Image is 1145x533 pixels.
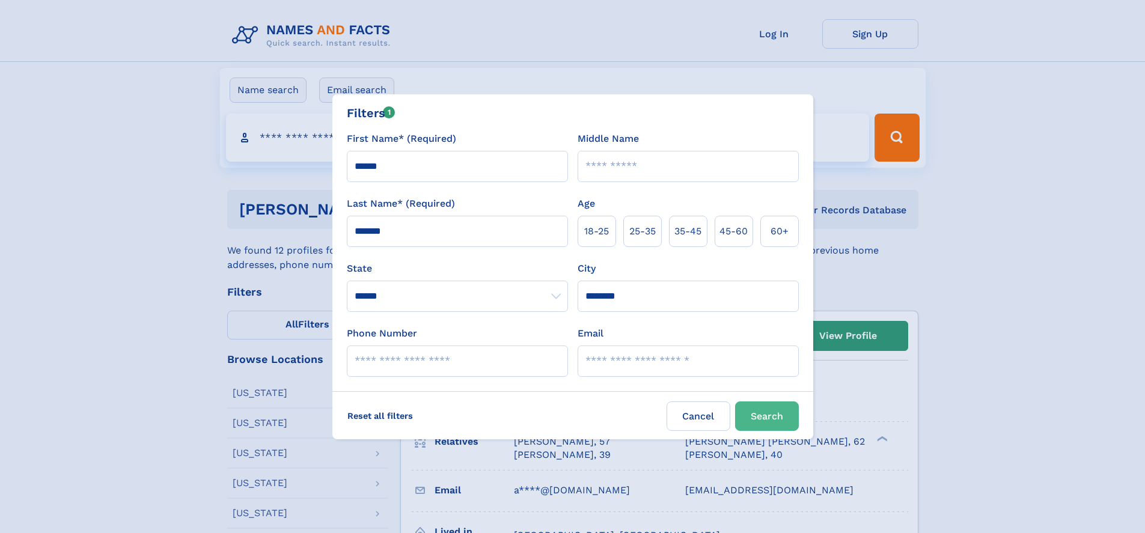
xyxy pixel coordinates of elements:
[578,261,596,276] label: City
[667,401,730,431] label: Cancel
[347,104,395,122] div: Filters
[347,196,455,211] label: Last Name* (Required)
[578,132,639,146] label: Middle Name
[347,326,417,341] label: Phone Number
[719,224,748,239] span: 45‑60
[578,326,603,341] label: Email
[735,401,799,431] button: Search
[771,224,789,239] span: 60+
[629,224,656,239] span: 25‑35
[347,132,456,146] label: First Name* (Required)
[578,196,595,211] label: Age
[584,224,609,239] span: 18‑25
[340,401,421,430] label: Reset all filters
[674,224,701,239] span: 35‑45
[347,261,568,276] label: State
